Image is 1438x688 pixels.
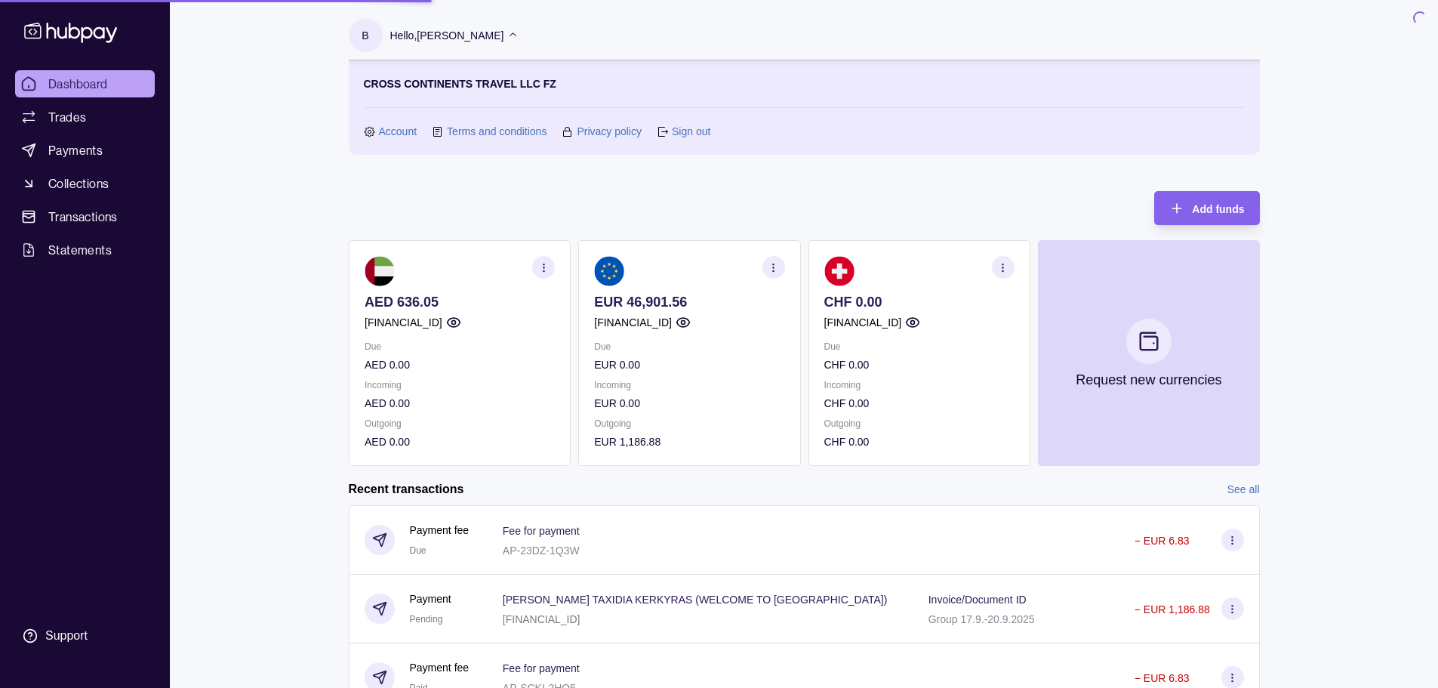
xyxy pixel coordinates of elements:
p: Incoming [824,377,1014,393]
p: CHF 0.00 [824,294,1014,310]
a: Privacy policy [577,123,642,140]
p: − EUR 1,186.88 [1135,603,1210,615]
p: CROSS CONTINENTS TRAVEL LLC FZ [364,76,556,92]
p: AED 0.00 [365,356,555,373]
p: Hello, [PERSON_NAME] [390,27,504,44]
a: Account [379,123,417,140]
a: Dashboard [15,70,155,97]
img: eu [594,256,624,286]
span: Dashboard [48,75,108,93]
p: Group 17.9.-20.9.2025 [928,613,1035,625]
p: Fee for payment [503,662,580,674]
a: Support [15,620,155,652]
p: EUR 0.00 [594,356,784,373]
p: − EUR 6.83 [1135,672,1190,684]
p: AED 0.00 [365,395,555,412]
div: Support [45,628,88,644]
p: [FINANCIAL_ID] [824,314,901,331]
p: Incoming [594,377,784,393]
p: Request new currencies [1076,372,1221,388]
p: [FINANCIAL_ID] [365,314,442,331]
span: Statements [48,241,112,259]
p: − EUR 6.83 [1135,535,1190,547]
p: Payment fee [410,522,470,538]
a: Transactions [15,203,155,230]
a: Terms and conditions [447,123,547,140]
p: AED 636.05 [365,294,555,310]
img: ae [365,256,395,286]
p: Payment fee [410,659,470,676]
p: Due [365,338,555,355]
p: Due [594,338,784,355]
p: [PERSON_NAME] TAXIDIA KERKYRAS (WELCOME TO [GEOGRAPHIC_DATA]) [503,594,888,606]
span: Add funds [1192,203,1244,215]
button: Request new currencies [1037,240,1259,466]
span: Trades [48,108,86,126]
p: [FINANCIAL_ID] [503,613,580,625]
p: Payment [410,591,451,607]
p: EUR 46,901.56 [594,294,784,310]
p: [FINANCIAL_ID] [594,314,672,331]
span: Payments [48,141,103,159]
p: Invoice/Document ID [928,594,1027,606]
p: EUR 0.00 [594,395,784,412]
button: Add funds [1154,191,1259,225]
p: Due [824,338,1014,355]
a: See all [1227,481,1260,498]
img: ch [824,256,854,286]
p: AP-23DZ-1Q3W [503,545,580,557]
span: Due [410,545,426,556]
a: Statements [15,236,155,264]
span: Collections [48,174,109,193]
span: Pending [410,614,443,625]
p: AED 0.00 [365,433,555,450]
p: Outgoing [365,415,555,432]
p: Incoming [365,377,555,393]
p: EUR 1,186.88 [594,433,784,450]
span: Transactions [48,208,118,226]
p: Outgoing [594,415,784,432]
a: Trades [15,103,155,131]
p: CHF 0.00 [824,433,1014,450]
a: Collections [15,170,155,197]
p: B [362,27,368,44]
p: CHF 0.00 [824,395,1014,412]
a: Sign out [672,123,710,140]
p: CHF 0.00 [824,356,1014,373]
a: Payments [15,137,155,164]
p: Fee for payment [503,525,580,537]
h2: Recent transactions [349,481,464,498]
p: Outgoing [824,415,1014,432]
